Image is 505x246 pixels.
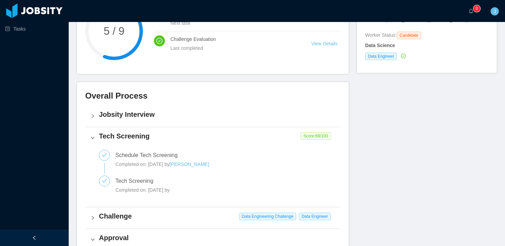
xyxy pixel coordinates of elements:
[115,187,170,193] span: Completed on: [DATE] by
[115,150,183,161] div: Schedule Tech Screening
[91,237,95,242] i: icon: right
[91,114,95,118] i: icon: right
[99,131,335,141] h4: Tech Screening
[99,233,335,243] h4: Approval
[99,211,335,221] h4: Challenge
[115,161,170,167] span: Completed on: [DATE] by
[400,53,406,59] a: icon: check-circle
[301,132,330,140] span: Score: 69 /100
[239,213,296,220] span: Data Engineering Challenge
[85,26,143,36] span: 5 / 9
[473,5,480,12] sup: 0
[170,44,295,52] div: Last completed
[469,9,473,13] i: icon: bell
[365,32,397,38] span: Worker Status:
[311,41,338,46] a: View Details
[170,161,209,167] a: [PERSON_NAME]
[170,35,295,43] h4: Challenge Evaluation
[115,176,159,187] div: Tech Screening
[85,207,340,228] div: icon: rightChallenge
[401,54,406,58] i: icon: check-circle
[99,110,335,119] h4: Jobsity Interview
[365,53,397,60] span: Data Engineer
[5,22,63,36] a: icon: profileTasks
[91,136,95,140] i: icon: right
[170,19,321,27] div: Next task
[91,216,95,220] i: icon: right
[85,127,340,148] div: icon: rightTech Screening
[494,7,496,15] span: J
[156,38,162,44] i: icon: check-circle
[102,152,107,158] i: icon: check
[85,105,340,127] div: icon: rightJobsity Interview
[102,178,107,183] i: icon: check
[365,43,395,48] strong: Data Science
[299,213,331,220] span: Data Engineer
[85,90,340,101] h3: Overall Process
[397,32,421,39] span: Candidate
